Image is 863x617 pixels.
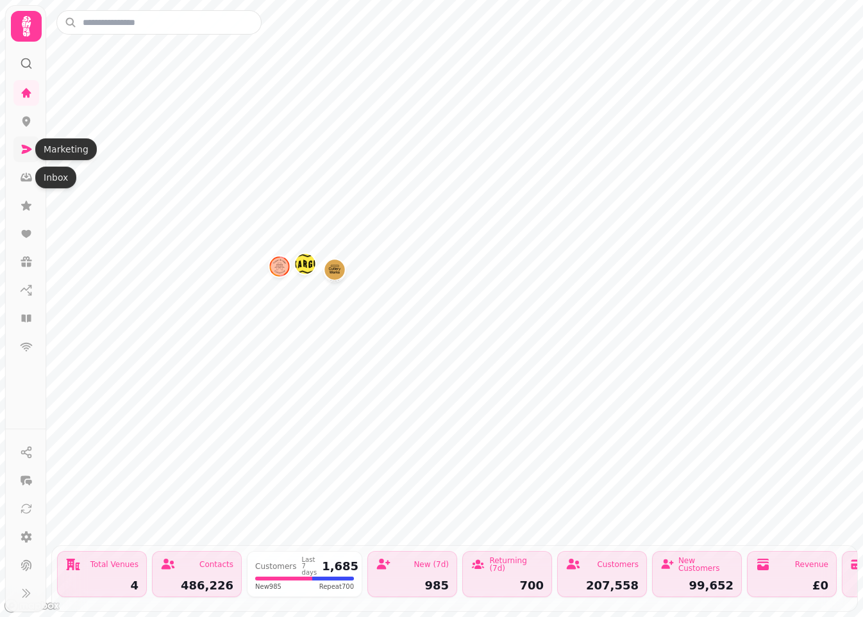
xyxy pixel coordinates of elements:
div: Total Venues [90,561,138,568]
div: 486,226 [160,580,233,591]
div: Customers [255,563,297,570]
span: New 985 [255,582,281,591]
button: Tower Bridge Collective [269,256,290,277]
div: 207,558 [566,580,639,591]
div: Marketing [35,138,97,160]
div: Inbox [35,167,76,188]
div: 985 [376,580,449,591]
a: Mapbox logo [4,598,60,613]
div: Revenue [795,561,828,568]
div: Map marker [324,259,345,284]
button: Kargo MKT [295,254,315,274]
div: Last 7 days [302,557,317,576]
button: Cutlery Works [324,259,345,280]
div: 1,685 [322,561,358,572]
div: Returning (7d) [489,557,544,572]
div: Map marker [269,256,290,281]
div: £0 [755,580,828,591]
div: Customers [597,561,639,568]
div: 700 [471,580,544,591]
div: New (7d) [414,561,449,568]
div: Contacts [199,561,233,568]
div: 99,652 [660,580,733,591]
div: Map marker [295,254,315,278]
div: New Customers [678,557,733,572]
span: Repeat 700 [319,582,354,591]
div: 4 [65,580,138,591]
